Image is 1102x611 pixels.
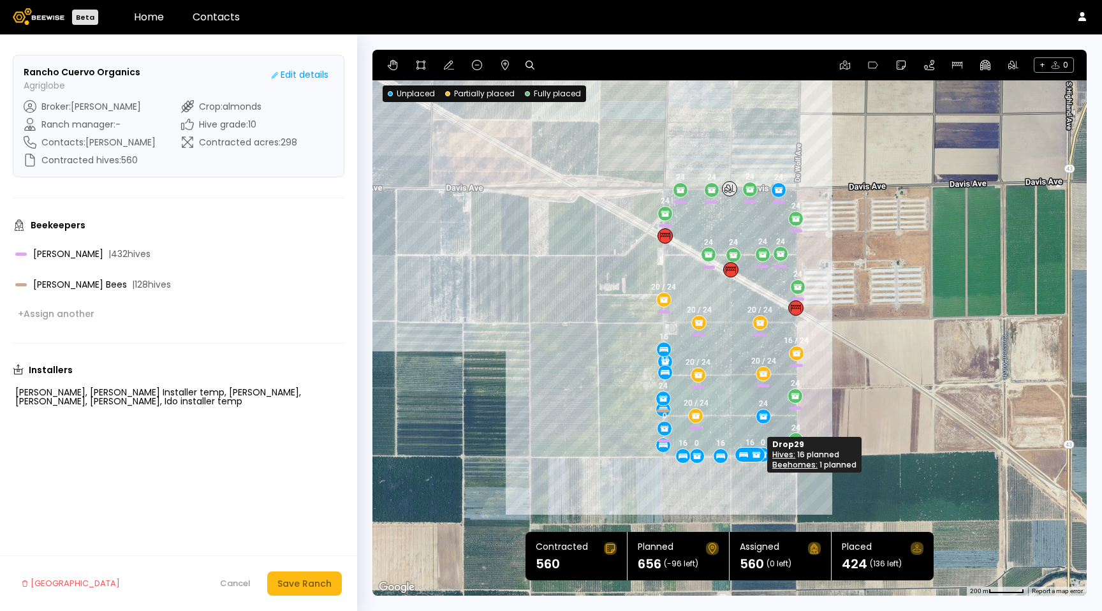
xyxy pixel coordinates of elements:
[181,136,297,149] div: Contracted acres : 298
[966,587,1028,596] button: Map Scale: 200 m per 52 pixels
[13,8,64,25] img: Beewise logo
[29,365,73,374] h3: Installers
[704,238,713,247] div: 24
[661,196,670,205] div: 24
[22,577,120,590] div: [GEOGRAPHIC_DATA]
[784,336,809,345] div: 16 / 24
[15,249,304,258] div: [PERSON_NAME]
[181,100,297,113] div: Crop : almonds
[746,438,754,447] div: 16
[791,423,800,432] div: 24
[767,560,791,568] span: (0 left)
[15,280,304,289] div: [PERSON_NAME] Bees
[134,10,164,24] a: Home
[24,100,156,113] div: Broker : [PERSON_NAME]
[132,280,171,289] span: | 128 hives
[15,388,324,406] div: [PERSON_NAME], [PERSON_NAME] Installer temp, [PERSON_NAME], [PERSON_NAME], [PERSON_NAME], Ido ins...
[747,305,772,314] div: 20 / 24
[870,560,902,568] span: (136 left)
[729,238,738,247] div: 24
[1034,57,1074,73] span: + 0
[31,221,85,230] h3: Beekeepers
[72,10,98,25] div: Beta
[758,237,767,246] div: 24
[376,579,418,596] a: Open this area in Google Maps (opens a new window)
[24,66,140,79] h3: Rancho Cuervo Organics
[694,439,699,448] div: 0
[686,358,710,367] div: 20 / 24
[659,332,668,341] div: 16
[1032,587,1083,594] a: Report a map error
[679,439,687,448] div: 16
[842,557,867,570] h1: 424
[663,411,667,420] div: 0
[214,573,257,594] button: Cancel
[751,357,776,365] div: 20 / 24
[13,274,344,295] div: [PERSON_NAME] Bees|128hives
[272,68,328,82] div: Edit details
[193,10,240,24] a: Contacts
[684,399,709,408] div: 20 / 24
[24,154,156,166] div: Contracted hives : 560
[774,173,783,182] div: 24
[676,173,685,182] div: 24
[659,381,668,390] div: 24
[536,542,588,555] div: Contracted
[707,173,716,182] div: 24
[445,88,515,99] div: Partially placed
[18,308,94,320] div: + Assign another
[746,172,754,181] div: 24
[638,557,661,570] h1: 656
[13,305,99,323] button: +Assign another
[13,244,344,264] div: [PERSON_NAME]|432hives
[15,571,126,596] button: [GEOGRAPHIC_DATA]
[651,283,676,291] div: 20 / 24
[536,557,560,570] h1: 560
[759,399,768,408] div: 24
[791,379,800,388] div: 24
[761,438,765,447] div: 0
[525,88,581,99] div: Fully placed
[772,459,818,470] span: Beehomes:
[772,450,856,460] p: 16 planned
[772,460,856,470] p: 1 planned
[661,355,670,364] div: 16
[376,579,418,596] img: Google
[181,118,297,131] div: Hive grade : 10
[793,270,802,279] div: 24
[24,79,140,92] p: Agriglobe
[687,305,712,314] div: 20 / 24
[24,136,156,149] div: Contacts : [PERSON_NAME]
[13,385,344,408] div: [PERSON_NAME], [PERSON_NAME] Installer temp, [PERSON_NAME], [PERSON_NAME], [PERSON_NAME], Ido ins...
[716,439,725,448] div: 16
[740,557,764,570] h1: 560
[638,542,673,555] div: Planned
[664,560,698,568] span: (-96 left)
[267,571,342,596] button: Save Ranch
[842,542,872,555] div: Placed
[108,249,151,258] span: | 432 hives
[277,577,332,591] div: Save Ranch
[791,202,800,210] div: 24
[220,577,251,590] div: Cancel
[740,542,779,555] div: Assigned
[772,449,795,460] span: Hives:
[267,66,334,84] button: Edit details
[388,88,435,99] div: Unplaced
[970,587,988,594] span: 200 m
[776,237,785,246] div: 24
[772,439,856,450] h3: Drop 29
[24,118,156,131] div: Ranch manager : -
